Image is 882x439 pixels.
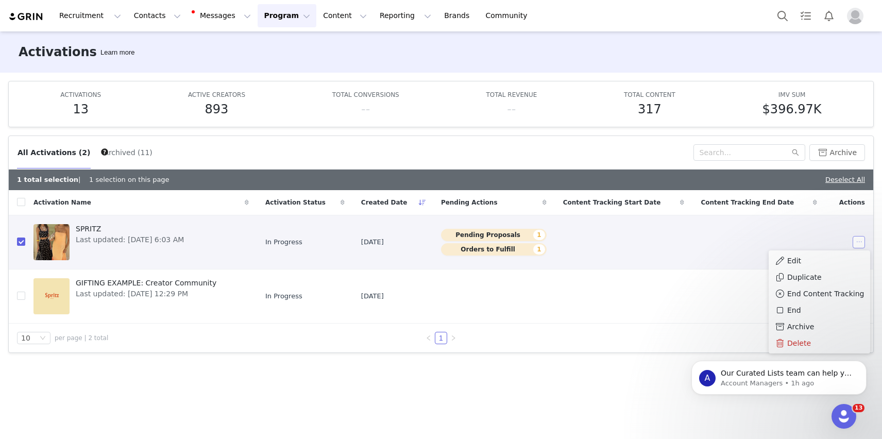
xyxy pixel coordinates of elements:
[638,100,661,119] h5: 317
[787,337,811,349] span: Delete
[787,305,801,316] span: End
[332,91,399,98] span: TOTAL CONVERSIONS
[361,198,408,207] span: Created Date
[778,91,806,98] span: IMV SUM
[825,176,865,183] a: Deselect All
[847,8,863,24] img: placeholder-profile.jpg
[426,335,432,341] i: icon: left
[809,144,865,161] button: Archive
[33,222,249,263] a: SPRITZLast updated: [DATE] 6:03 AM
[73,100,89,119] h5: 13
[438,4,479,27] a: Brands
[17,175,169,185] div: | 1 selection on this page
[17,144,91,161] button: All Activations (2)
[447,332,460,344] li: Next Page
[317,4,373,27] button: Content
[188,91,245,98] span: ACTIVE CREATORS
[693,144,805,161] input: Search...
[98,47,137,58] div: Tooltip anchor
[265,237,302,247] span: In Progress
[792,149,799,156] i: icon: search
[361,291,384,301] span: [DATE]
[19,43,97,61] h3: Activations
[563,198,661,207] span: Content Tracking Start Date
[188,4,257,27] button: Messages
[60,91,101,98] span: ACTIVATIONS
[21,332,30,344] div: 10
[762,100,822,119] h5: $396.97K
[205,100,229,119] h5: 893
[17,176,78,183] b: 1 total selection
[33,276,249,317] a: GIFTING EXAMPLE: Creator CommunityLast updated: [DATE] 12:29 PM
[361,237,384,247] span: [DATE]
[76,289,216,299] span: Last updated: [DATE] 12:29 PM
[374,4,437,27] button: Reporting
[441,243,547,256] button: Orders to Fulfill1
[853,404,864,412] span: 13
[422,332,435,344] li: Previous Page
[55,333,108,343] span: per page | 2 total
[435,332,447,344] li: 1
[53,4,127,27] button: Recruitment
[787,272,822,283] span: Duplicate
[450,335,456,341] i: icon: right
[486,91,537,98] span: TOTAL REVENUE
[701,198,794,207] span: Content Tracking End Date
[103,144,152,161] button: Archived (11)
[8,12,44,22] img: grin logo
[787,321,814,332] span: Archive
[825,192,873,213] div: Actions
[40,335,46,342] i: icon: down
[265,198,326,207] span: Activation Status
[441,198,498,207] span: Pending Actions
[76,224,184,234] span: SPRITZ
[676,339,882,411] iframe: Intercom notifications message
[818,4,840,27] button: Notifications
[76,278,216,289] span: GIFTING EXAMPLE: Creator Community
[794,4,817,27] a: Tasks
[771,4,794,27] button: Search
[128,4,187,27] button: Contacts
[832,404,856,429] iframe: Intercom live chat
[441,229,547,241] button: Pending Proposals1
[507,100,516,119] h5: --
[787,255,801,266] span: Edit
[33,198,91,207] span: Activation Name
[76,234,184,245] span: Last updated: [DATE] 6:03 AM
[258,4,316,27] button: Program
[435,332,447,344] a: 1
[265,291,302,301] span: In Progress
[100,147,109,157] div: Tooltip anchor
[624,91,675,98] span: TOTAL CONTENT
[361,100,370,119] h5: --
[841,8,874,24] button: Profile
[787,288,864,299] span: End Content Tracking
[480,4,538,27] a: Community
